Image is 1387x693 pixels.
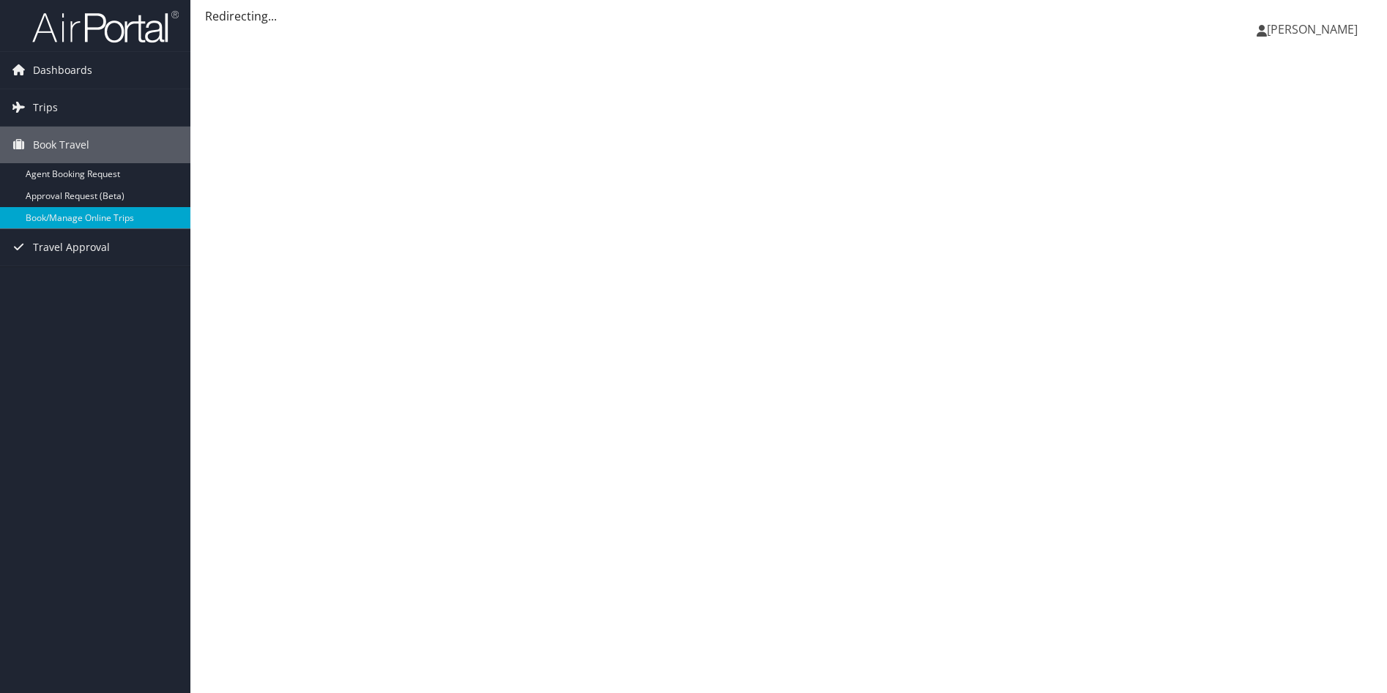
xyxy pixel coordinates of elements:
[33,52,92,89] span: Dashboards
[1257,7,1372,51] a: [PERSON_NAME]
[33,127,89,163] span: Book Travel
[33,229,110,266] span: Travel Approval
[33,89,58,126] span: Trips
[205,7,1372,25] div: Redirecting...
[1267,21,1358,37] span: [PERSON_NAME]
[32,10,179,44] img: airportal-logo.png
